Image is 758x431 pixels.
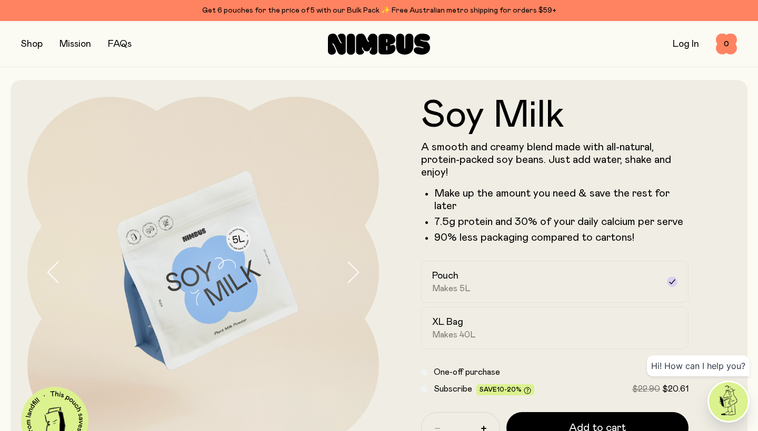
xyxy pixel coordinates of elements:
[421,141,689,179] p: A smooth and creamy blend made with all-natural, protein-packed soy beans. Just add water, shake ...
[434,231,689,244] p: 90% less packaging compared to cartons!
[497,386,522,393] span: 10-20%
[21,4,737,17] div: Get 6 pouches for the price of 5 with our Bulk Pack ✨ Free Australian metro shipping for orders $59+
[432,270,458,282] h2: Pouch
[108,39,132,49] a: FAQs
[432,330,476,340] span: Makes 40L
[59,39,91,49] a: Mission
[647,355,750,376] div: Hi! How can I help you?
[434,385,472,393] span: Subscribe
[434,187,689,212] li: Make up the amount you need & save the rest for later
[432,316,463,329] h2: XL Bag
[673,39,699,49] a: Log In
[716,34,737,55] button: 0
[632,385,660,393] span: $22.90
[434,368,500,376] span: One-off purchase
[480,386,531,394] span: Save
[709,382,748,421] img: agent
[421,97,689,135] h1: Soy Milk
[434,215,689,228] li: 7.5g protein and 30% of your daily calcium per serve
[432,283,471,294] span: Makes 5L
